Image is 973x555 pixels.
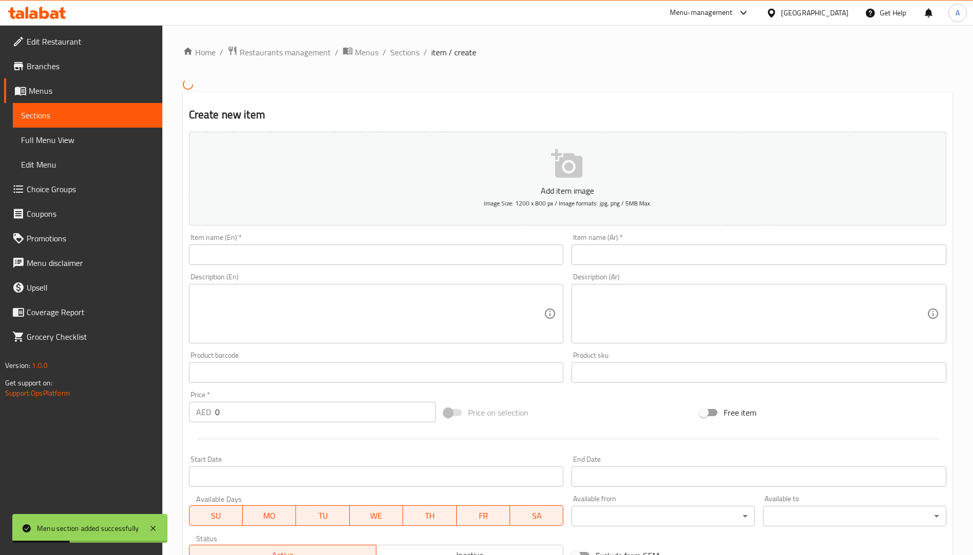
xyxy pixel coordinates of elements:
[215,402,436,422] input: Please enter price
[27,257,154,269] span: Menu disclaimer
[4,275,162,300] a: Upsell
[194,508,239,523] span: SU
[300,508,345,523] span: TU
[390,46,419,58] a: Sections
[956,7,960,18] span: A
[27,232,154,244] span: Promotions
[457,505,510,526] button: FR
[4,177,162,201] a: Choice Groups
[335,46,339,58] li: /
[4,300,162,324] a: Coverage Report
[13,152,162,177] a: Edit Menu
[37,523,139,534] div: Menu section added successfully
[5,386,70,400] a: Support.OpsPlatform
[13,128,162,152] a: Full Menu View
[27,60,154,72] span: Branches
[189,132,946,225] button: Add item imageImage Size: 1200 x 800 px / Image formats: jpg, png / 5MB Max.
[510,505,563,526] button: SA
[4,201,162,226] a: Coupons
[4,324,162,349] a: Grocery Checklist
[572,244,946,265] input: Enter name Ar
[196,406,211,418] p: AED
[343,46,378,59] a: Menus
[4,29,162,54] a: Edit Restaurant
[468,406,528,419] span: Price on selection
[21,109,154,121] span: Sections
[763,506,946,526] div: ​
[21,134,154,146] span: Full Menu View
[781,7,849,18] div: [GEOGRAPHIC_DATA]
[4,78,162,103] a: Menus
[354,508,399,523] span: WE
[247,508,292,523] span: MO
[4,54,162,78] a: Branches
[189,505,243,526] button: SU
[189,107,946,122] h2: Create new item
[189,244,564,265] input: Enter name En
[205,184,930,197] p: Add item image
[32,359,48,372] span: 1.0.0
[13,103,162,128] a: Sections
[572,362,946,383] input: Please enter product sku
[5,359,30,372] span: Version:
[27,183,154,195] span: Choice Groups
[383,46,386,58] li: /
[220,46,223,58] li: /
[4,251,162,275] a: Menu disclaimer
[461,508,506,523] span: FR
[240,46,331,58] span: Restaurants management
[21,158,154,171] span: Edit Menu
[484,197,651,209] span: Image Size: 1200 x 800 px / Image formats: jpg, png / 5MB Max.
[183,46,953,59] nav: breadcrumb
[572,506,755,526] div: ​
[27,306,154,318] span: Coverage Report
[27,208,154,220] span: Coupons
[183,46,216,58] a: Home
[29,85,154,97] span: Menus
[355,46,378,58] span: Menus
[5,376,52,389] span: Get support on:
[670,7,733,19] div: Menu-management
[4,226,162,251] a: Promotions
[407,508,452,523] span: TH
[350,505,403,526] button: WE
[403,505,456,526] button: TH
[514,508,559,523] span: SA
[424,46,427,58] li: /
[296,505,349,526] button: TU
[431,46,476,58] span: item / create
[27,35,154,48] span: Edit Restaurant
[243,505,296,526] button: MO
[189,362,564,383] input: Please enter product barcode
[227,46,331,59] a: Restaurants management
[27,331,154,343] span: Grocery Checklist
[724,406,756,419] span: Free item
[27,281,154,294] span: Upsell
